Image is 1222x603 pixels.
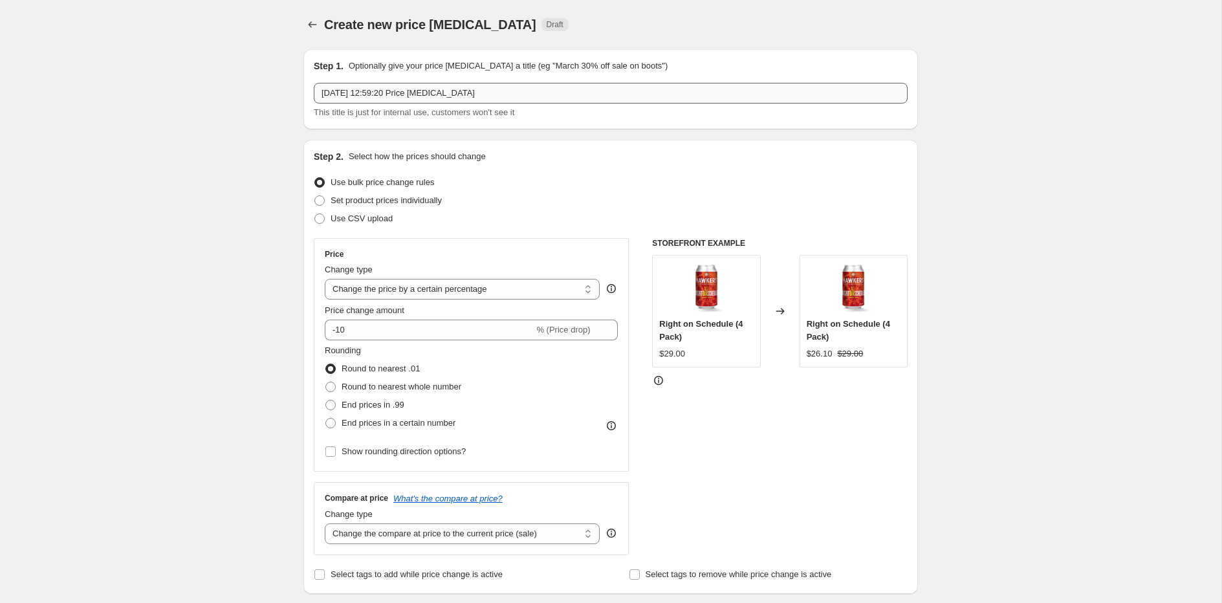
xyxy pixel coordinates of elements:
button: Price change jobs [303,16,322,34]
span: Draft [547,19,563,30]
input: -15 [325,320,534,340]
span: Change type [325,265,373,274]
span: % (Price drop) [536,325,590,334]
span: Show rounding direction options? [342,446,466,456]
span: Rounding [325,345,361,355]
span: End prices in .99 [342,400,404,410]
span: Use CSV upload [331,214,393,223]
span: Round to nearest .01 [342,364,420,373]
strike: $29.00 [837,347,863,360]
span: Select tags to add while price change is active [331,569,503,579]
div: help [605,282,618,295]
span: Create new price [MEDICAL_DATA] [324,17,536,32]
span: Round to nearest whole number [342,382,461,391]
input: 30% off holiday sale [314,83,908,104]
div: help [605,527,618,540]
span: Change type [325,509,373,519]
span: Right on Schedule (4 Pack) [807,319,890,342]
h3: Price [325,249,344,259]
span: Price change amount [325,305,404,315]
button: What's the compare at price? [393,494,503,503]
span: Select tags to remove while price change is active [646,569,832,579]
p: Select how the prices should change [349,150,486,163]
h6: STOREFRONT EXAMPLE [652,238,908,248]
span: This title is just for internal use, customers won't see it [314,107,514,117]
span: Use bulk price change rules [331,177,434,187]
div: $29.00 [659,347,685,360]
img: right-on-schedule-with-shadow_729dff5a-9f75-4ccf-9f1a-9d1ab96cd903_80x.png [681,262,732,314]
span: Set product prices individually [331,195,442,205]
span: End prices in a certain number [342,418,455,428]
img: right-on-schedule-with-shadow_729dff5a-9f75-4ccf-9f1a-9d1ab96cd903_80x.png [827,262,879,314]
p: Optionally give your price [MEDICAL_DATA] a title (eg "March 30% off sale on boots") [349,60,668,72]
h2: Step 1. [314,60,344,72]
h2: Step 2. [314,150,344,163]
span: Right on Schedule (4 Pack) [659,319,743,342]
div: $26.10 [807,347,833,360]
h3: Compare at price [325,493,388,503]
